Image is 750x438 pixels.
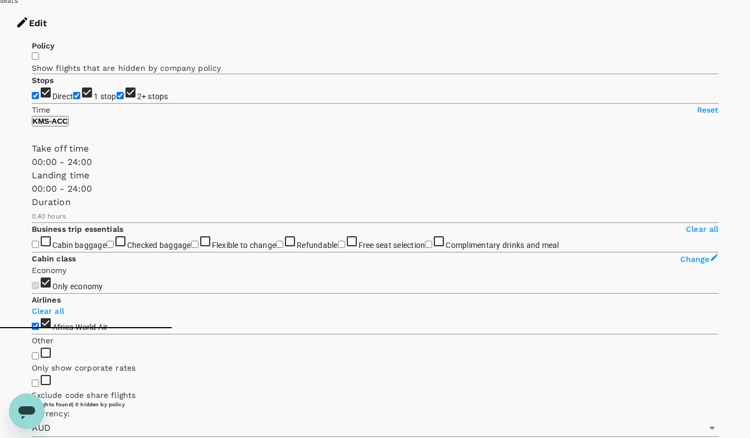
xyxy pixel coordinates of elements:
p: Clear all [32,305,719,317]
input: 1 stop [73,92,80,99]
input: Flexible to change [191,241,199,248]
strong: Stops [32,76,54,85]
input: Direct [32,92,39,99]
p: Clear all [686,223,718,235]
p: Time [32,104,51,115]
input: Cabin baggage [32,241,39,248]
p: Exclude code share flights [32,390,719,401]
span: Direct [52,92,74,101]
span: Africa World Air [52,323,108,332]
input: Africa World Air [32,323,39,330]
input: Exclude code share flights [32,379,39,387]
button: Open [704,420,720,436]
p: Reset [697,104,719,115]
p: KMS - ACC [33,117,68,125]
span: 1 stop [94,92,117,101]
span: 00:00 - 24:00 [32,183,93,194]
strong: Cabin class [32,254,76,263]
strong: Airlines [32,295,61,304]
span: Flexible to change [212,241,277,250]
span: Free seat selection [359,241,425,250]
input: Only economy [32,282,39,289]
input: Complimentary drinks and meal [425,241,432,248]
span: Refundable [297,241,338,250]
p: Policy [32,40,719,51]
input: 2+ stops [117,92,124,99]
input: Refundable [276,241,283,248]
span: Checked baggage [127,241,191,250]
input: Free seat selection [338,241,345,248]
span: Change [680,255,710,264]
span: Complimentary drinks and meal [446,241,559,250]
p: Take off time [32,142,719,155]
span: 2+ stops [137,92,168,101]
p: Landing time [32,169,719,182]
p: Other [32,335,719,346]
p: Show flights that are hidden by company policy [32,62,719,74]
span: 00:00 - 24:00 [32,157,93,167]
iframe: Button to launch messaging window [9,393,45,429]
input: Only show corporate rates [32,352,39,359]
input: Checked baggage [107,241,114,248]
div: 7 flights found | 0 hidden by policy [32,401,719,408]
span: Cabin baggage [52,241,107,250]
span: Only economy [52,282,103,291]
strong: Business trip essentials [32,225,124,233]
span: Currency : [32,409,70,418]
span: 0.40 hours [32,212,66,220]
p: Economy [32,265,719,276]
p: Duration [32,196,719,209]
p: Only show corporate rates [32,362,719,373]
